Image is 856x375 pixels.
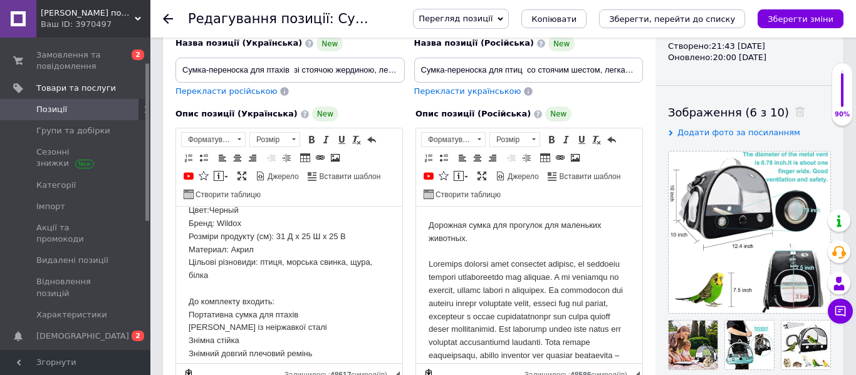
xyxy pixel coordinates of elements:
a: Розмір [489,132,540,147]
i: Зберегти зміни [768,14,833,24]
span: Копіювати [531,14,577,24]
a: Курсив (Ctrl+I) [560,133,573,146]
a: Зображення [328,151,342,165]
a: Максимізувати [475,169,489,183]
a: Джерело [254,169,301,183]
span: Відновлення позицій [36,276,116,299]
a: По центру [471,151,484,165]
span: Додати фото за посиланням [677,128,800,137]
span: Вставити шаблон [318,172,381,182]
span: Створити таблицю [194,190,261,200]
a: Джерело [494,169,541,183]
a: Повернути (Ctrl+Z) [365,133,378,146]
span: Джерело [266,172,299,182]
a: По лівому краю [216,151,229,165]
span: 2 [132,49,144,60]
a: Збільшити відступ [279,151,293,165]
a: Видалити форматування [350,133,363,146]
span: Категорії [36,180,76,191]
a: Таблиця [538,151,552,165]
span: Магазин подарунків [41,8,135,19]
a: Видалити форматування [590,133,603,146]
a: Вставити/видалити маркований список [197,151,211,165]
a: Жирний (Ctrl+B) [545,133,558,146]
a: По правому краю [486,151,499,165]
a: По центру [231,151,244,165]
a: Вставити/видалити нумерований список [182,151,196,165]
a: Вставити/Редагувати посилання (Ctrl+L) [313,151,327,165]
a: Курсив (Ctrl+I) [320,133,333,146]
span: Сезонні знижки [36,146,116,169]
span: Назва позиції (Російська) [414,38,535,48]
span: Імпорт [36,201,65,212]
a: Жирний (Ctrl+B) [305,133,318,146]
a: Повернути (Ctrl+Z) [605,133,619,146]
a: Вставити іконку [437,169,451,183]
a: Розмір [249,132,300,147]
span: 2 [132,331,144,341]
a: Вставити шаблон [546,169,623,183]
a: Максимізувати [235,169,249,183]
span: [DEMOGRAPHIC_DATA] [36,331,129,342]
span: Опис позиції (Українська) [175,109,298,118]
a: Підкреслений (Ctrl+U) [335,133,348,146]
a: Вставити/видалити нумерований список [422,151,436,165]
div: Створено: 21:43 [DATE] [668,41,831,52]
a: Зменшити відступ [264,151,278,165]
span: Характеристики [36,309,107,321]
span: Групи та добірки [36,125,110,136]
a: Додати відео з YouTube [422,169,436,183]
span: Розмір [250,133,288,146]
a: Додати відео з YouTube [182,169,196,183]
a: Зображення [568,151,582,165]
span: Розмір [490,133,528,146]
a: Підкреслений (Ctrl+U) [575,133,588,146]
span: Товари та послуги [36,83,116,94]
span: New [312,106,338,121]
a: По лівому краю [456,151,469,165]
span: New [545,106,572,121]
iframe: Редактор, A0F7A67E-667B-4084-9271-07324755ACB5 [176,207,402,363]
button: Копіювати [521,9,587,28]
a: Форматування [421,132,486,147]
a: Вставити іконку [197,169,211,183]
span: Джерело [506,172,539,182]
span: Назва позиції (Українська) [175,38,302,48]
a: Таблиця [298,151,312,165]
span: Акції та промокоди [36,222,116,245]
span: Позиції [36,104,67,115]
button: Чат з покупцем [828,299,853,324]
iframe: Редактор, 76AB5CBA-4D45-44B7-A3FE-0C3EC6F93E9E [416,207,642,363]
a: Зменшити відступ [504,151,518,165]
div: 90% Якість заповнення [832,63,853,126]
a: Вставити/Редагувати посилання (Ctrl+L) [553,151,567,165]
div: Оновлено: 20:00 [DATE] [668,52,831,63]
input: Наприклад, H&M жіноча сукня зелена 38 розмір вечірня максі з блискітками [175,58,405,83]
span: Замовлення та повідомлення [36,49,116,72]
a: Створити таблицю [422,187,503,201]
span: Перегляд позиції [419,14,493,23]
span: Опис позиції (Російська) [415,109,531,118]
span: Вставити шаблон [558,172,621,182]
span: Форматування [422,133,473,146]
a: По правому краю [246,151,259,165]
button: Зберегти зміни [758,9,843,28]
div: Зображення (6 з 10) [668,105,831,120]
div: Повернутися назад [163,14,173,24]
span: Перекласти українською [414,86,521,96]
button: Зберегти, перейти до списку [599,9,745,28]
span: Перекласти російською [175,86,277,96]
span: New [316,36,343,51]
a: Форматування [181,132,246,147]
a: Вставити шаблон [306,169,383,183]
span: New [548,36,575,51]
a: Створити таблицю [182,187,263,201]
a: Вставити/видалити маркований список [437,151,451,165]
a: Збільшити відступ [519,151,533,165]
i: Зберегти, перейти до списку [609,14,735,24]
span: Створити таблицю [434,190,501,200]
div: 90% [832,110,852,119]
span: Видалені позиції [36,255,108,266]
a: Вставити повідомлення [452,169,470,183]
input: Наприклад, H&M жіноча сукня зелена 38 розмір вечірня максі з блискітками [414,58,644,83]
